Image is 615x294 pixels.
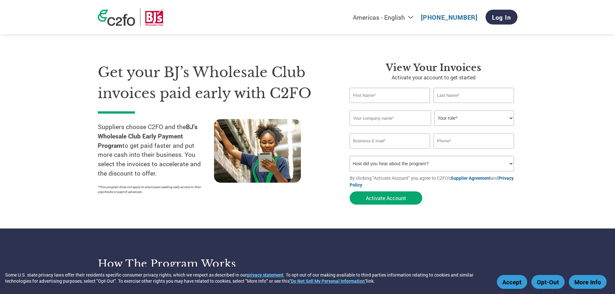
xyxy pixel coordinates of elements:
a: Supplier Agreement [451,175,491,181]
a: privacy statement [247,272,283,278]
h3: View Your Invoices [350,62,518,74]
button: More Info [569,275,607,289]
div: Inavlid Phone Number [434,149,514,153]
div: Some U.S. state privacy laws offer their residents specific consumer privacy rights, which we res... [5,272,494,284]
div: Invalid last name or last name is too long [434,104,514,108]
input: Last Name* [434,88,514,103]
h1: Get your BJ’s Wholesale Club invoices paid early with C2FO [98,62,330,104]
h3: How the program works [98,257,300,270]
p: *This program does not apply to employees seeking early access to their paychecks or payroll adva... [98,185,208,194]
div: Invalid company name or company name is too long [350,127,514,131]
a: [PHONE_NUMBER] [421,13,477,21]
img: BJ’s Wholesale Club [145,8,164,26]
select: Title/Role [434,110,514,126]
p: Activate your account to get started [350,74,518,81]
button: Opt-Out [531,275,565,289]
input: Phone* [434,133,514,148]
div: Invalid first name or first name is too long [350,104,430,108]
p: By clicking "Activate Account" you agree to C2FO's and [350,175,518,188]
a: Privacy Policy [350,175,514,188]
a: "Do Not Sell My Personal Information" [290,278,366,284]
p: Suppliers choose C2FO and the to get paid faster and put more cash into their business. You selec... [98,122,214,178]
button: Activate Account [350,191,422,205]
img: c2fo logo [98,10,135,26]
img: supply chain worker [214,119,301,183]
input: First Name* [350,88,430,103]
input: Your company name* [350,110,431,126]
input: Invalid Email format [350,133,430,148]
a: Log In [486,10,518,25]
strong: BJ’s Wholesale Club Early Payment Program [98,123,198,149]
button: Accept [497,275,527,289]
div: Inavlid Email Address [350,149,430,153]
